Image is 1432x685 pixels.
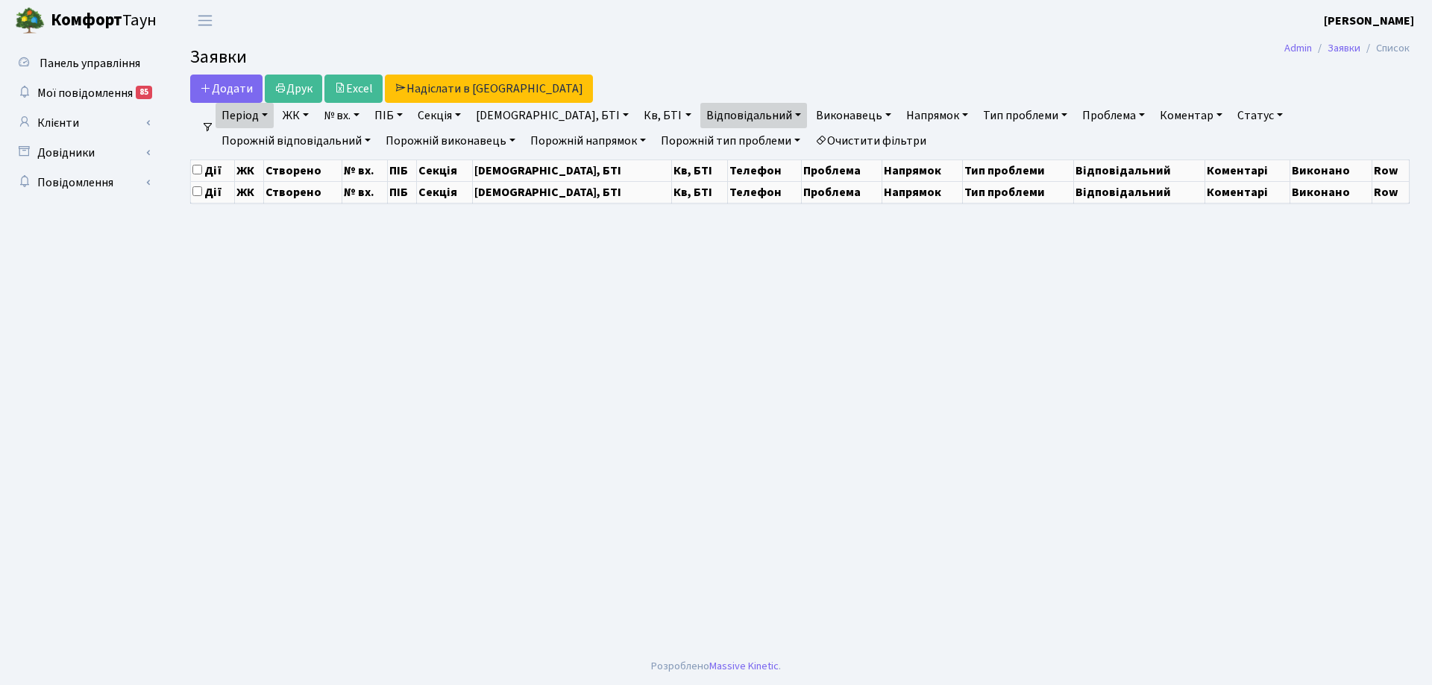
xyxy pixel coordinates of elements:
[700,103,807,128] a: Відповідальний
[1074,160,1205,181] th: Відповідальний
[40,55,140,72] span: Панель управління
[1284,40,1312,56] a: Admin
[1205,181,1290,203] th: Коментарі
[136,86,152,99] div: 85
[190,75,263,103] a: Додати
[473,181,671,203] th: [DEMOGRAPHIC_DATA], БТІ
[963,160,1074,181] th: Тип проблеми
[387,160,417,181] th: ПІБ
[882,160,963,181] th: Напрямок
[412,103,467,128] a: Секція
[977,103,1073,128] a: Тип проблеми
[1372,160,1409,181] th: Row
[1290,181,1372,203] th: Виконано
[801,160,882,181] th: Проблема
[216,103,274,128] a: Період
[37,85,133,101] span: Мої повідомлення
[1074,181,1205,203] th: Відповідальний
[7,168,157,198] a: Повідомлення
[1262,33,1432,64] nav: breadcrumb
[324,75,383,103] a: Excel
[473,160,671,181] th: [DEMOGRAPHIC_DATA], БТІ
[368,103,409,128] a: ПІБ
[1290,160,1372,181] th: Виконано
[1328,40,1360,56] a: Заявки
[342,181,388,203] th: № вх.
[900,103,974,128] a: Напрямок
[200,81,253,97] span: Додати
[216,128,377,154] a: Порожній відповідальний
[380,128,521,154] a: Порожній виконавець
[190,44,247,70] span: Заявки
[263,181,342,203] th: Створено
[277,103,315,128] a: ЖК
[709,658,779,674] a: Massive Kinetic
[191,181,235,203] th: Дії
[963,181,1074,203] th: Тип проблеми
[263,160,342,181] th: Створено
[1324,12,1414,30] a: [PERSON_NAME]
[728,181,802,203] th: Телефон
[7,138,157,168] a: Довідники
[1231,103,1289,128] a: Статус
[524,128,652,154] a: Порожній напрямок
[1076,103,1151,128] a: Проблема
[342,160,388,181] th: № вх.
[385,75,593,103] a: Надіслати в [GEOGRAPHIC_DATA]
[417,160,473,181] th: Секція
[882,181,963,203] th: Напрямок
[1324,13,1414,29] b: [PERSON_NAME]
[1360,40,1410,57] li: Список
[51,8,157,34] span: Таун
[671,160,727,181] th: Кв, БТІ
[728,160,802,181] th: Телефон
[655,128,806,154] a: Порожній тип проблеми
[470,103,635,128] a: [DEMOGRAPHIC_DATA], БТІ
[809,128,932,154] a: Очистити фільтри
[810,103,897,128] a: Виконавець
[7,108,157,138] a: Клієнти
[671,181,727,203] th: Кв, БТІ
[265,75,322,103] a: Друк
[235,160,263,181] th: ЖК
[387,181,417,203] th: ПІБ
[318,103,365,128] a: № вх.
[7,78,157,108] a: Мої повідомлення85
[801,181,882,203] th: Проблема
[235,181,263,203] th: ЖК
[651,658,781,675] div: Розроблено .
[15,6,45,36] img: logo.png
[7,48,157,78] a: Панель управління
[638,103,697,128] a: Кв, БТІ
[417,181,473,203] th: Секція
[191,160,235,181] th: Дії
[51,8,122,32] b: Комфорт
[1154,103,1228,128] a: Коментар
[186,8,224,33] button: Переключити навігацію
[1205,160,1290,181] th: Коментарі
[1372,181,1409,203] th: Row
